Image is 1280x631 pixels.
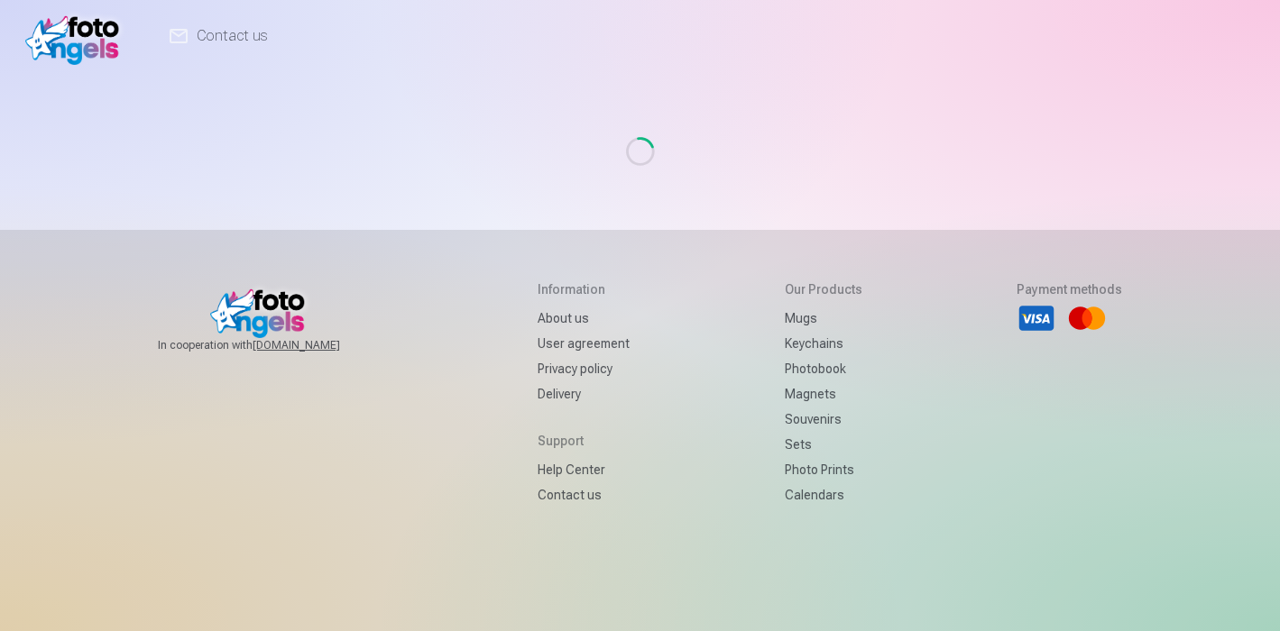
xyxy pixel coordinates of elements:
h5: Our products [785,280,862,298]
a: Sets [785,432,862,457]
a: Photo prints [785,457,862,482]
li: Visa [1017,298,1056,338]
a: Keychains [785,331,862,356]
a: Contact us [538,482,630,508]
a: Photobook [785,356,862,381]
a: About us [538,306,630,331]
a: [DOMAIN_NAME] [253,338,383,352]
a: Privacy policy [538,356,630,381]
h5: Payment methods [1017,280,1122,298]
a: User agreement [538,331,630,356]
a: Magnets [785,381,862,407]
h5: Support [538,432,630,450]
a: Delivery [538,381,630,407]
a: Calendars [785,482,862,508]
a: Help Center [538,457,630,482]
span: In cooperation with [158,338,383,352]
li: Mastercard [1067,298,1107,338]
a: Mugs [785,306,862,331]
img: /v1 [25,7,129,65]
a: Souvenirs [785,407,862,432]
h5: Information [538,280,630,298]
